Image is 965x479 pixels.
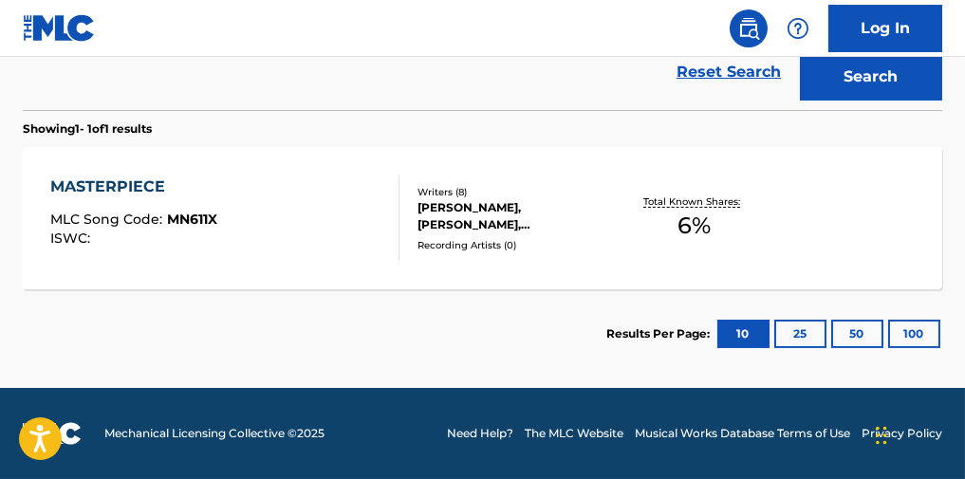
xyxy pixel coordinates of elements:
[447,425,513,442] a: Need Help?
[635,425,850,442] a: Musical Works Database Terms of Use
[717,320,770,348] button: 10
[418,238,618,252] div: Recording Artists ( 0 )
[418,199,618,233] div: [PERSON_NAME], [PERSON_NAME], [PERSON_NAME] [PERSON_NAME], [PERSON_NAME], [PERSON_NAME], [PERSON_...
[774,320,826,348] button: 25
[787,17,809,40] img: help
[643,194,745,209] p: Total Known Shares:
[779,9,817,47] div: Help
[167,211,217,228] span: MN611X
[23,147,942,289] a: MASTERPIECEMLC Song Code:MN611XISWC:Writers (8)[PERSON_NAME], [PERSON_NAME], [PERSON_NAME] [PERSO...
[525,425,623,442] a: The MLC Website
[418,185,618,199] div: Writers ( 8 )
[104,425,325,442] span: Mechanical Licensing Collective © 2025
[730,9,768,47] a: Public Search
[888,320,940,348] button: 100
[23,422,82,445] img: logo
[50,175,217,198] div: MASTERPIECE
[870,388,965,479] iframe: Chat Widget
[23,14,96,42] img: MLC Logo
[50,230,95,247] span: ISWC :
[800,53,942,101] button: Search
[667,51,790,93] a: Reset Search
[831,320,883,348] button: 50
[876,407,887,464] div: Drag
[737,17,760,40] img: search
[862,425,942,442] a: Privacy Policy
[828,5,942,52] a: Log In
[677,209,711,243] span: 6 %
[23,120,152,138] p: Showing 1 - 1 of 1 results
[50,211,167,228] span: MLC Song Code :
[606,325,714,342] p: Results Per Page:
